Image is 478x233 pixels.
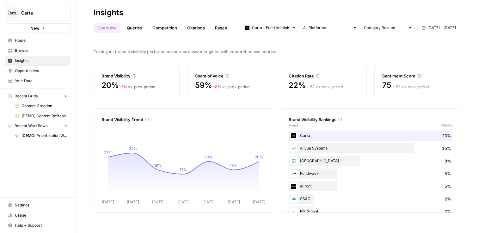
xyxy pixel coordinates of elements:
[5,76,70,86] a: Your Data
[5,46,70,56] a: Browse
[441,123,452,128] span: Visibility
[5,56,70,66] a: Insights
[12,131,70,141] a: [DEMO] Prioritization Workflow for creation
[21,113,68,119] span: [DEMO] Content Refresh
[154,163,162,168] tspan: 18%
[94,8,123,18] div: Insights
[444,183,451,189] span: 5%
[94,48,460,55] span: Track your brand's visibility performance across answer engines with comprehensive metrics.
[289,131,452,141] div: Carta
[12,111,70,121] a: [DEMO] Content Refresh
[15,202,68,208] span: Settings
[15,78,68,84] span: Your Data
[5,210,70,220] a: Usage
[101,73,172,79] div: Brand Visibility
[382,73,452,79] div: Sentiment Score
[253,199,265,204] tspan: [DATE]
[213,84,249,90] div: vs. prev. period
[7,7,19,19] img: Carta Logo
[195,73,265,79] div: Share of Voice
[289,116,452,123] div: Brand Visibility Rankings
[120,84,155,90] div: vs. prev. period
[5,5,70,21] button: Workspace: Carta
[94,23,120,33] a: Overview
[303,25,350,31] input: All Platforms
[444,158,451,164] span: 8%
[417,24,460,32] button: [DATE] - [DATE]
[442,132,451,139] span: 20%
[15,223,68,228] span: Help + Support
[382,80,391,90] span: 75
[129,146,137,151] tspan: 22%
[12,101,70,111] a: Content Creation
[289,73,359,79] div: Citation Rate
[290,144,297,152] img: hp1kf5jisvx37uck2ogdi2muwinx
[21,10,59,16] span: Carta
[307,84,343,90] div: vs. prev. period
[195,80,212,90] span: 59%
[290,182,297,190] img: ea7e63j1a0yrnhi42n3vbynv48i5
[307,84,315,89] span: + 1 %
[393,84,401,89] span: + 1 %
[444,170,451,177] span: 5%
[101,80,119,90] span: 20%
[204,155,213,159] tspan: 20%
[444,196,451,202] span: 2%
[152,199,164,204] tspan: [DATE]
[104,150,112,155] tspan: 21%
[290,170,297,177] img: 5f7alaq030tspjs61mnom192wda3
[289,206,452,217] div: FIS Global
[15,48,68,53] span: Browse
[289,123,298,128] span: Brand
[5,121,70,131] button: Recent Workflows
[5,220,70,230] button: Help + Support
[5,23,70,33] button: New
[15,212,68,218] span: Usage
[15,38,68,43] span: Home
[364,25,406,31] input: Category Related
[15,68,68,74] span: Opportunities
[102,199,114,204] tspan: [DATE]
[177,199,190,204] tspan: [DATE]
[123,23,146,33] a: Queries
[289,181,452,191] div: eFront
[120,84,127,89] span: – 1 %
[290,132,297,139] img: c35yeiwf0qjehltklbh57st2xhbo
[290,195,297,203] img: jjifbtemzhmnrbq2yrrz7gf67qav
[5,66,70,76] a: Opportunities
[444,208,451,215] span: 2%
[202,199,215,204] tspan: [DATE]
[427,25,456,31] span: [DATE] - [DATE]
[442,145,451,151] span: 15%
[252,25,289,31] input: Carta - Fund Administration
[5,35,70,46] a: Home
[289,169,452,179] div: Fundwave
[5,200,70,210] a: Settings
[230,163,237,168] tspan: 18%
[290,208,297,215] img: 3du4lb8tzuxvpcfe96s8g5uvx4i9
[393,84,429,90] div: vs. prev. period
[213,84,221,89] span: – 8 %
[289,143,452,153] div: Allvue Systems
[149,23,181,33] a: Competition
[289,80,305,90] span: 22%
[211,23,231,33] a: Pages
[127,199,139,204] tspan: [DATE]
[5,91,70,101] button: Recent Grids
[289,194,452,204] div: SS&C
[255,155,263,159] tspan: 20%
[30,25,40,31] span: New
[183,23,209,33] a: Citations
[15,123,47,129] span: Recent Workflows
[228,199,240,204] tspan: [DATE]
[15,93,38,99] span: Recent Grids
[289,156,452,166] div: [GEOGRAPHIC_DATA]
[180,167,187,172] tspan: 17%
[21,103,68,109] span: Content Creation
[15,58,68,64] span: Insights
[101,116,265,123] div: Brand Visibility Trend
[290,157,297,165] img: hjyrzvn7ljvgzsidjt9j4f2wt0pn
[21,133,68,138] span: [DEMO] Prioritization Workflow for creation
